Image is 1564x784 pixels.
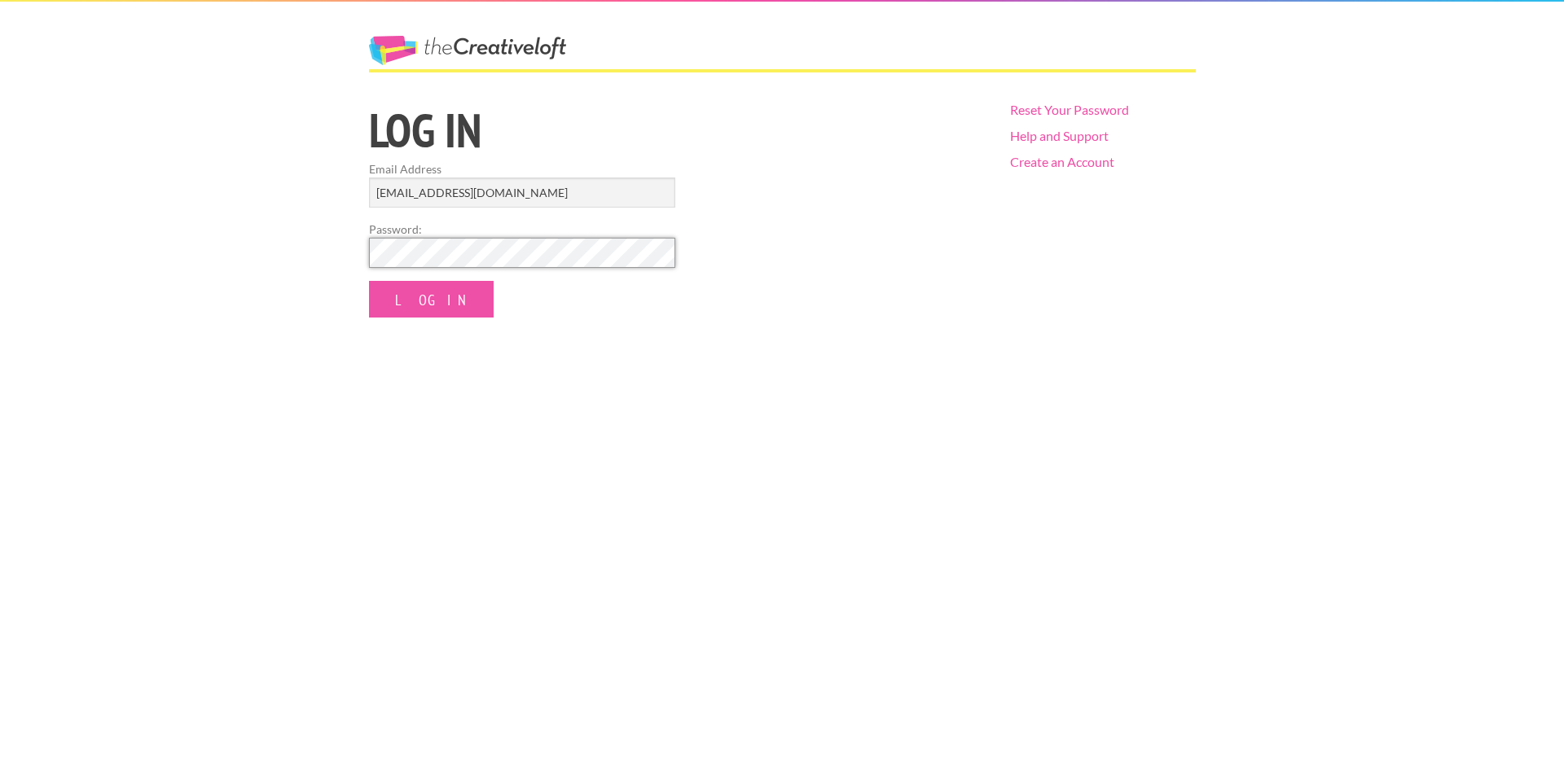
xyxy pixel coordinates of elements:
[1010,154,1114,169] a: Create an Account
[1010,128,1109,143] a: Help and Support
[369,107,982,154] h1: Log in
[1010,102,1129,117] a: Reset Your Password
[369,160,675,177] label: Email Address
[369,221,675,238] label: Password:
[369,281,494,318] input: Log In
[369,36,566,65] a: The Creative Loft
